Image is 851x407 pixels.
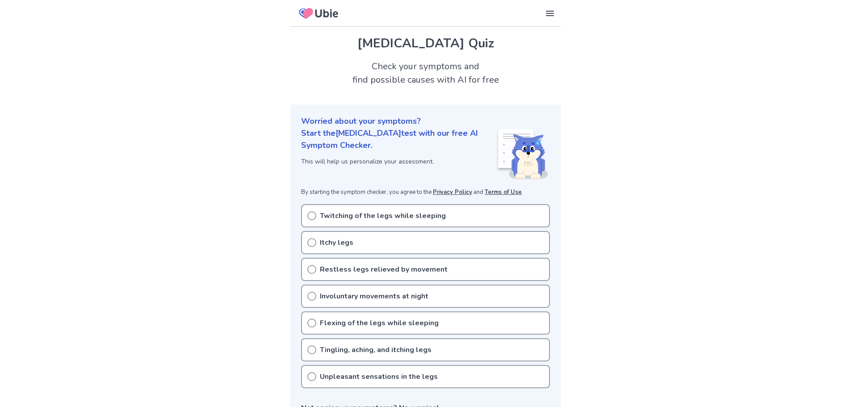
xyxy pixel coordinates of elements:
a: Privacy Policy [433,188,472,196]
p: By starting the symptom checker, you agree to the and [301,188,550,197]
p: Tingling, aching, and itching legs [320,344,432,355]
p: Unpleasant sensations in the legs [320,371,438,382]
h2: Check your symptoms and find possible causes with AI for free [290,60,561,87]
img: Shiba [496,129,548,179]
p: Restless legs relieved by movement [320,264,448,275]
h1: [MEDICAL_DATA] Quiz [301,34,550,53]
p: Start the [MEDICAL_DATA] test with our free AI Symptom Checker. [301,127,496,151]
p: This will help us personalize your assessment. [301,157,496,166]
a: Terms of Use [485,188,522,196]
p: Flexing of the legs while sleeping [320,318,439,328]
p: Involuntary movements at night [320,291,428,302]
p: Twitching of the legs while sleeping [320,210,446,221]
p: Itchy legs [320,237,353,248]
p: Worried about your symptoms? [301,115,550,127]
